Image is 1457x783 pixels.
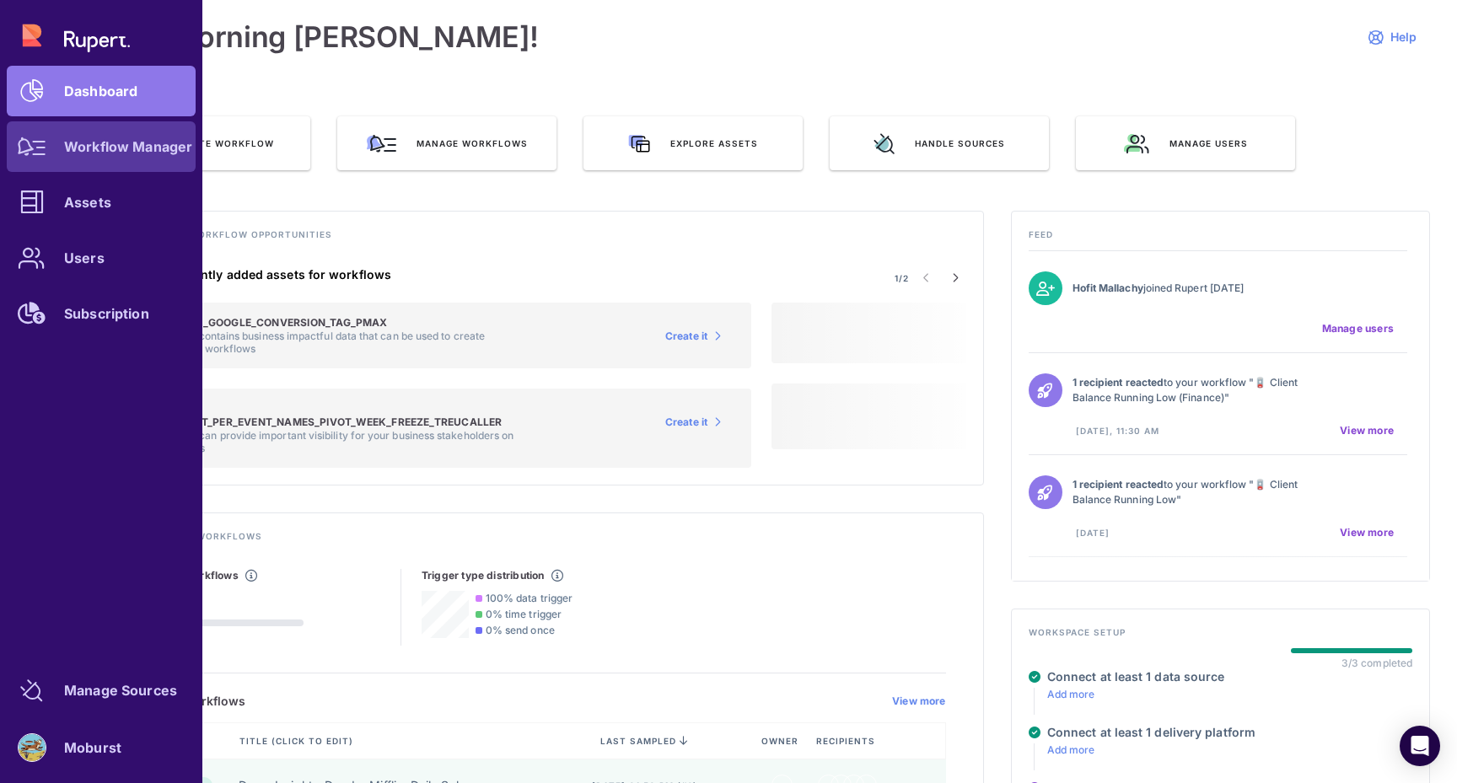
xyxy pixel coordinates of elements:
[1073,282,1143,294] strong: Hofit Mallachy
[915,137,1005,149] span: Handle sources
[1076,425,1159,437] span: [DATE], 11:30 am
[239,735,357,747] span: Title (click to edit)
[7,121,196,172] a: Workflow Manager
[64,253,105,263] div: Users
[174,137,274,149] span: Create Workflow
[1047,743,1095,756] a: Add more
[129,633,304,646] p: 0/2 workflows
[895,272,909,284] span: 1/2
[1341,657,1412,669] div: 3/3 completed
[1073,376,1164,389] strong: 1 recipient reacted
[486,608,562,620] span: 0% time trigger
[486,592,573,604] span: 100% data trigger
[109,228,966,250] h4: Discover new workflow opportunities
[148,402,531,429] h5: Table: FACT_COST_PER_EVENT_NAMES_PIVOT_WEEK_FREEZE_TREUCALLER
[892,695,946,708] a: View more
[148,429,531,454] p: This asset can provide important visibility for your business stakeholders on key metrics
[64,308,149,319] div: Subscription
[1029,228,1412,250] h4: Feed
[1076,527,1110,539] span: [DATE]
[816,735,879,747] span: Recipients
[91,94,1430,116] h3: QUICK ACTIONS
[665,330,708,343] span: Create it
[1047,688,1095,700] a: Add more
[1047,725,1255,740] h4: Connect at least 1 delivery platform
[1073,478,1164,491] strong: 1 recipient reacted
[600,736,676,746] span: last sampled
[1390,29,1417,45] span: Help
[1322,322,1394,335] span: Manage users
[1073,477,1327,507] p: to your workflow "🪫 Client Balance Running Low"
[7,177,196,228] a: Assets
[64,743,121,753] div: Moburst
[1169,137,1248,149] span: Manage users
[109,530,966,552] h4: Track existing workflows
[64,142,192,152] div: Workflow Manager
[64,685,177,695] div: Manage Sources
[7,233,196,283] a: Users
[486,624,555,636] span: 0% send once
[1073,375,1327,405] p: to your workflow "🪫 Client Balance Running Low (Finance)"
[1400,726,1440,766] div: Open Intercom Messenger
[1340,526,1394,539] span: View more
[1029,626,1412,648] h4: Workspace setup
[1047,669,1225,684] h4: Connect at least 1 data source
[761,735,802,747] span: Owner
[109,267,751,282] h4: Suggested recently added assets for workflows
[148,316,532,330] h5: Table: STG_GOOGLE_CONVERSION_TAG_PMAX
[1073,281,1327,296] p: joined Rupert [DATE]
[670,137,758,149] span: Explore assets
[417,137,528,149] span: Manage workflows
[148,330,532,355] p: This asset contains business impactful data that can be used to create operational workflows
[665,416,708,429] span: Create it
[91,20,539,54] h1: Good morning [PERSON_NAME]!
[64,197,111,207] div: Assets
[7,288,196,339] a: Subscription
[7,665,196,716] a: Manage Sources
[1340,424,1394,437] span: View more
[19,734,46,761] img: account-photo
[422,569,545,582] h5: Trigger type distribution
